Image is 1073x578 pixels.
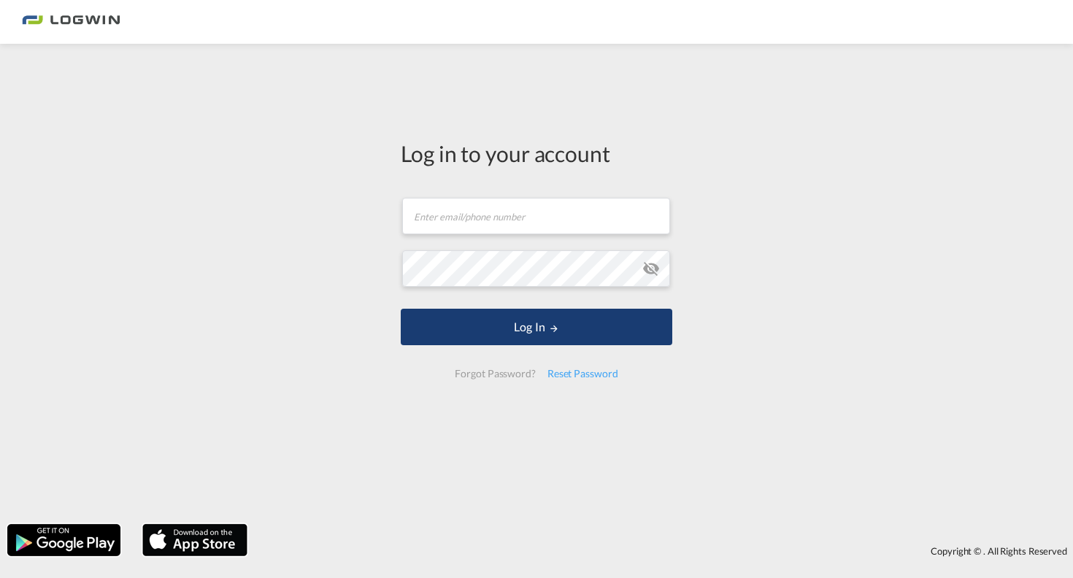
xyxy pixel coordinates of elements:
[642,260,660,277] md-icon: icon-eye-off
[401,138,672,169] div: Log in to your account
[401,309,672,345] button: LOGIN
[255,539,1073,563] div: Copyright © . All Rights Reserved
[6,523,122,558] img: google.png
[449,361,541,387] div: Forgot Password?
[22,6,120,39] img: bc73a0e0d8c111efacd525e4c8ad7d32.png
[402,198,670,234] input: Enter email/phone number
[542,361,624,387] div: Reset Password
[141,523,249,558] img: apple.png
